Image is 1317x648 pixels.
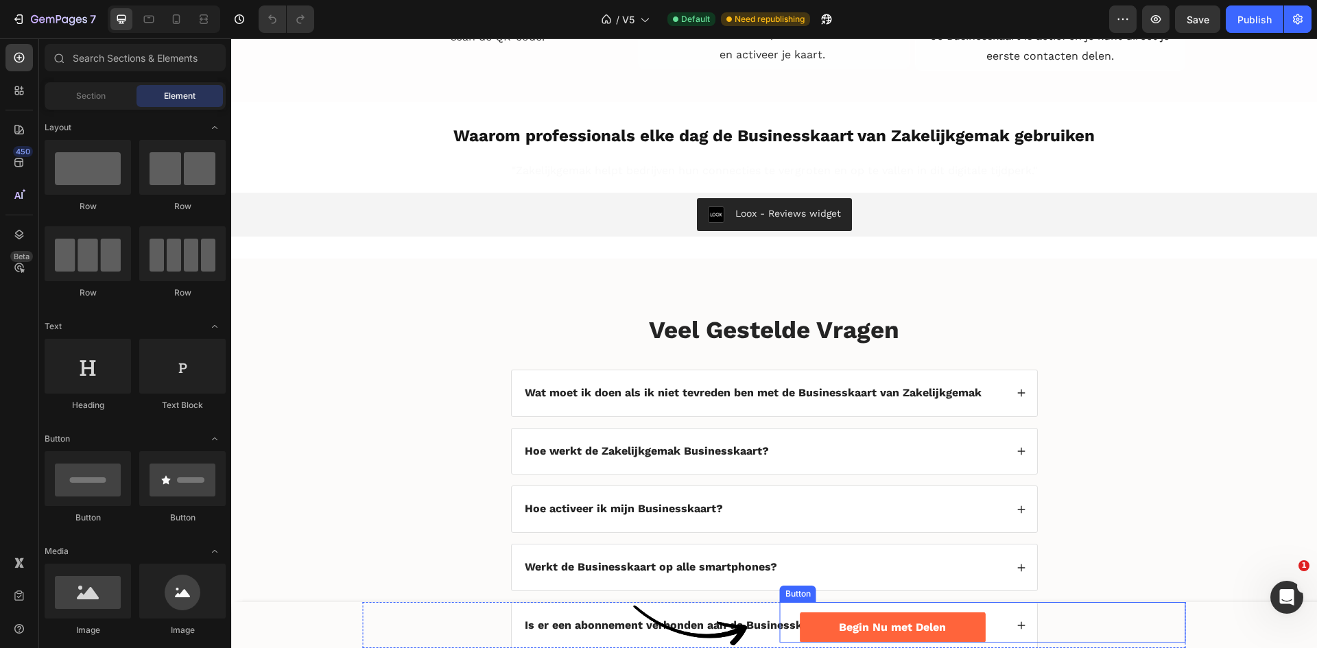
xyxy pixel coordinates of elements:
div: Row [45,200,131,213]
p: "Zakelijkgemak helpt bedrijven hun connecties te vergroten en op te vallen in dit digitale tijdpe... [1,123,1084,143]
span: Media [45,545,69,557]
span: / [616,12,619,27]
div: Row [45,287,131,299]
div: 450 [13,146,33,157]
div: Row [139,200,226,213]
img: gempages_539322520352850730-5e430726-c5f0-4035-8163-f3743d3f5878.png [401,564,517,610]
input: Search Sections & Elements [45,44,226,71]
div: Undo/Redo [259,5,314,33]
strong: Hoe werkt de Zakelijkgemak Businesskaart? [294,406,538,419]
div: Text Block [139,399,226,411]
div: Heading [45,399,131,411]
button: 7 [5,5,102,33]
div: Beta [10,251,33,262]
div: Image [139,624,226,636]
span: Element [164,90,195,102]
strong: Waarom professionals elke dag de Businesskaart van Zakelijkgemak gebruiken [222,88,864,107]
span: Text [45,320,62,333]
div: Publish [1237,12,1272,27]
h2: Veel Gestelde Vragen [279,275,807,309]
iframe: Intercom live chat [1270,581,1303,614]
span: Toggle open [204,540,226,562]
span: Default [681,13,710,25]
strong: Hoe activeer ik mijn Businesskaart? [294,464,492,477]
span: 1 [1298,560,1309,571]
strong: Werkt de Businesskaart op alle smartphones? [294,522,546,535]
strong: Wat moet ik doen als ik niet tevreden ben met de Businesskaart van Zakelijkgemak [294,348,750,361]
a: Begin Nu met Delen [569,574,755,605]
span: Section [76,90,106,102]
p: 7 [90,11,96,27]
span: Toggle open [204,117,226,139]
button: Publish [1226,5,1283,33]
span: V5 [622,12,634,27]
iframe: Design area [231,38,1317,648]
div: Loox - Reviews widget [504,168,610,182]
div: Row [139,287,226,299]
span: Button [45,433,70,445]
span: Toggle open [204,428,226,450]
span: Toggle open [204,315,226,337]
img: loox.png [477,168,493,184]
span: Save [1187,14,1209,25]
span: Need republishing [735,13,805,25]
button: Loox - Reviews widget [466,160,621,193]
button: Save [1175,5,1220,33]
div: Button [551,549,582,562]
div: Button [139,512,226,524]
div: Image [45,624,131,636]
span: Layout [45,121,71,134]
strong: Begin Nu met Delen [608,582,715,595]
div: Button [45,512,131,524]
